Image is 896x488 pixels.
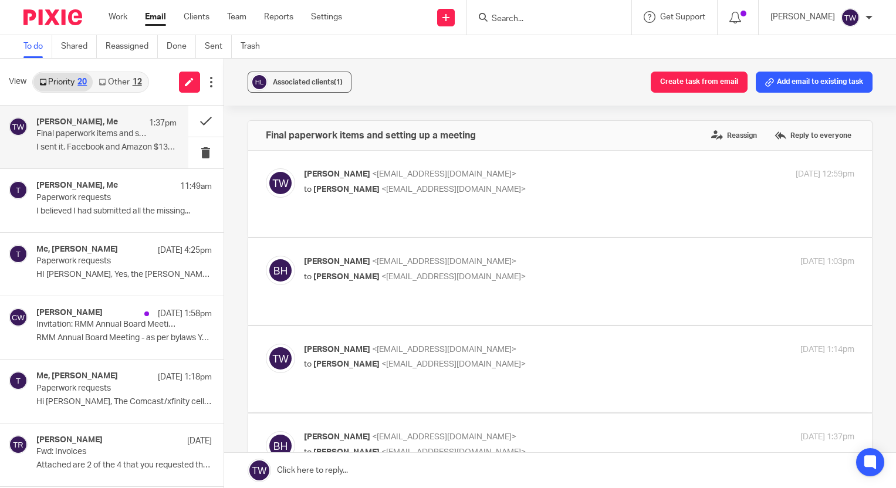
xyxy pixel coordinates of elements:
h4: [PERSON_NAME] [36,308,103,318]
span: [PERSON_NAME] [313,185,380,194]
a: Team [227,11,246,23]
span: [PERSON_NAME] [313,273,380,281]
img: svg%3E [266,431,295,460]
img: svg%3E [9,308,28,327]
h4: Me, [PERSON_NAME] [36,371,118,381]
img: svg%3E [266,344,295,373]
img: svg%3E [251,73,268,91]
p: [DATE] 1:58pm [158,308,212,320]
a: Reassigned [106,35,158,58]
p: [DATE] [187,435,212,447]
label: Reply to everyone [772,127,854,144]
p: Final paperwork items and setting up a meeting [36,129,148,139]
button: Add email to existing task [756,72,873,93]
img: svg%3E [9,435,28,454]
p: Paperwork requests [36,256,177,266]
p: [DATE] 4:25pm [158,245,212,256]
a: Email [145,11,166,23]
a: Clients [184,11,209,23]
span: <[EMAIL_ADDRESS][DOMAIN_NAME]> [381,360,526,368]
span: [PERSON_NAME] [313,360,380,368]
span: [PERSON_NAME] [304,170,370,178]
span: to [304,185,312,194]
img: svg%3E [9,371,28,390]
span: <[EMAIL_ADDRESS][DOMAIN_NAME]> [381,273,526,281]
span: [PERSON_NAME] [304,257,370,266]
span: <[EMAIL_ADDRESS][DOMAIN_NAME]> [372,170,516,178]
p: I believed I had submitted all the missing... [36,206,212,216]
h4: [PERSON_NAME] [36,435,103,445]
span: Get Support [660,13,705,21]
span: <[EMAIL_ADDRESS][DOMAIN_NAME]> [381,448,526,456]
a: Done [167,35,196,58]
button: Associated clients(1) [248,72,351,93]
input: Search [491,14,596,25]
span: [PERSON_NAME] [304,433,370,441]
p: [DATE] 1:37pm [800,431,854,443]
a: Reports [264,11,293,23]
p: [DATE] 1:18pm [158,371,212,383]
div: 20 [77,78,87,86]
a: Settings [311,11,342,23]
p: [DATE] 1:03pm [800,256,854,268]
div: 12 [133,78,142,86]
img: svg%3E [9,245,28,263]
a: Other12 [93,73,147,91]
span: [PERSON_NAME] [304,345,370,354]
img: Pixie [23,9,82,25]
p: 1:37pm [149,117,177,129]
p: [DATE] 1:14pm [800,344,854,356]
label: Reassign [708,127,760,144]
a: To do [23,35,52,58]
h4: [PERSON_NAME], Me [36,181,118,191]
h4: Final paperwork items and setting up a meeting [266,130,476,141]
span: Associated clients [273,79,343,86]
a: Shared [61,35,97,58]
img: svg%3E [266,168,295,198]
h4: Me, [PERSON_NAME] [36,245,118,255]
p: [PERSON_NAME] [770,11,835,23]
span: <[EMAIL_ADDRESS][DOMAIN_NAME]> [372,257,516,266]
span: View [9,76,26,88]
span: <[EMAIL_ADDRESS][DOMAIN_NAME]> [372,345,516,354]
p: Paperwork requests [36,193,177,203]
span: to [304,360,312,368]
span: <[EMAIL_ADDRESS][DOMAIN_NAME]> [381,185,526,194]
p: RMM Annual Board Meeting - as per bylaws You... [36,333,212,343]
span: [PERSON_NAME] [313,448,380,456]
img: svg%3E [9,117,28,136]
p: [DATE] 12:59pm [796,168,854,181]
p: Fwd: Invoices [36,447,177,457]
a: Trash [241,35,269,58]
span: to [304,448,312,456]
p: Paperwork requests [36,384,177,394]
p: 11:49am [180,181,212,192]
p: Hi [PERSON_NAME], The Comcast/xfinity cell phone... [36,397,212,407]
a: Work [109,11,127,23]
p: Invitation: RMM Annual Board Meeting - as per bylaws @ [DATE] ([PERSON_NAME]) [36,320,177,330]
a: Sent [205,35,232,58]
a: Priority20 [33,73,93,91]
p: HI [PERSON_NAME], Yes, the [PERSON_NAME] [PERSON_NAME]... [36,270,212,280]
span: to [304,273,312,281]
button: Create task from email [651,72,748,93]
span: <[EMAIL_ADDRESS][DOMAIN_NAME]> [372,433,516,441]
h4: [PERSON_NAME], Me [36,117,118,127]
span: (1) [334,79,343,86]
p: Attached are 2 of the 4 that you requested this... [36,460,212,470]
img: svg%3E [9,181,28,199]
img: svg%3E [841,8,860,27]
img: svg%3E [266,256,295,285]
p: I sent it. Facebook and Amazon $139... are... [36,143,177,152]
